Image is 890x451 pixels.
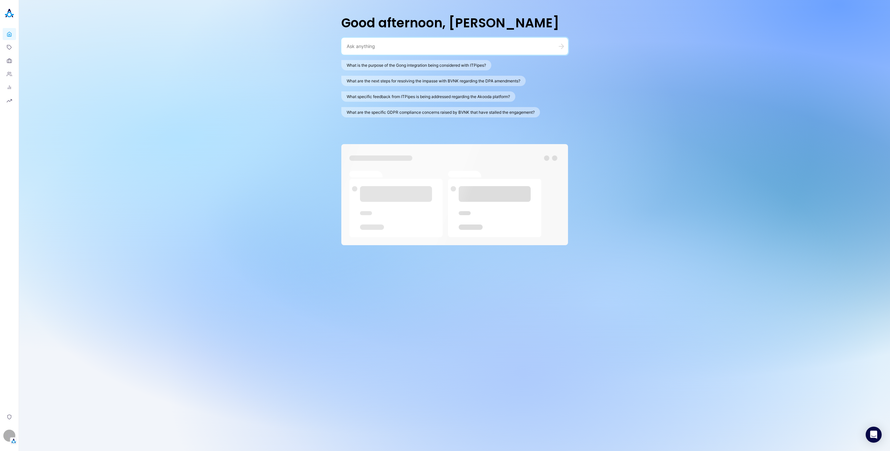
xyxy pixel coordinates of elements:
[341,60,491,70] button: What is the purpose of the Gong integration being considered with ITPipes?
[341,107,540,117] button: What are the specific GDPR compliance concerns raised by BVNK that have stalled the engagement?
[866,427,882,443] div: Open Intercom Messenger
[3,427,16,444] button: ETenant Logo
[3,7,16,20] img: Akooda Logo
[10,438,17,444] img: Tenant Logo
[3,430,15,442] div: E
[341,13,568,32] h1: Good afternoon, [PERSON_NAME]
[341,76,526,86] button: What are the next steps for resolving the impasse with BVNK regarding the DPA amendments?
[341,91,515,102] button: What specific feedback from ITPipes is being addressed regarding the Akooda platform?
